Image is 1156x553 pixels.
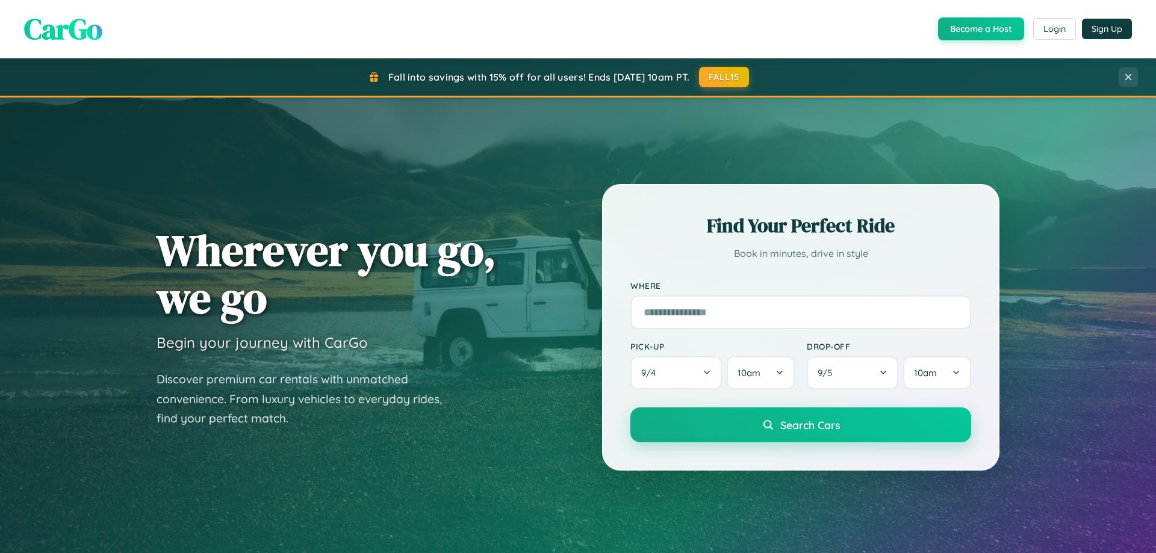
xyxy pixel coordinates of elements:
[818,367,838,378] span: 9 / 5
[914,367,937,378] span: 10am
[727,356,795,389] button: 10am
[903,356,971,389] button: 10am
[24,9,102,49] span: CarGo
[1082,19,1132,39] button: Sign Up
[699,67,750,87] button: FALL15
[641,367,662,378] span: 9 / 4
[630,407,971,442] button: Search Cars
[157,369,458,428] p: Discover premium car rentals with unmatched convenience. From luxury vehicles to everyday rides, ...
[630,280,971,291] label: Where
[807,341,971,351] label: Drop-off
[630,341,795,351] label: Pick-up
[630,245,971,262] p: Book in minutes, drive in style
[780,418,840,431] span: Search Cars
[157,226,496,321] h1: Wherever you go, we go
[938,17,1024,40] button: Become a Host
[630,212,971,239] h2: Find Your Perfect Ride
[738,367,760,378] span: 10am
[388,71,690,83] span: Fall into savings with 15% off for all users! Ends [DATE] 10am PT.
[630,356,722,389] button: 9/4
[807,356,898,389] button: 9/5
[157,333,368,351] h3: Begin your journey with CarGo
[1033,18,1076,40] button: Login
